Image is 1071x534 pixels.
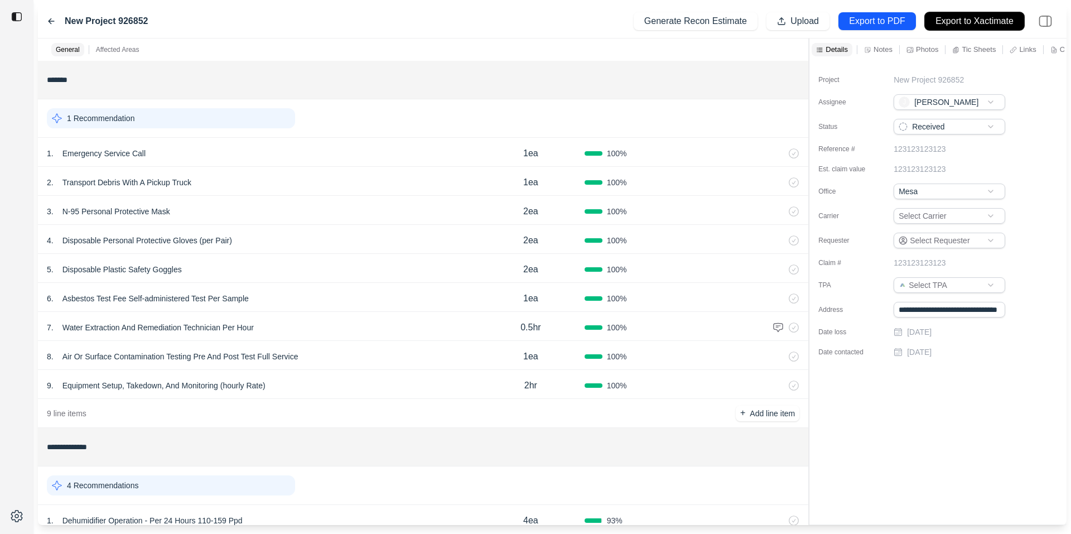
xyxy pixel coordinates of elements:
span: 100 % [607,177,627,188]
p: General [56,45,80,54]
p: 4 . [47,235,54,246]
span: 100 % [607,322,627,333]
label: Office [818,187,874,196]
label: Project [818,75,874,84]
p: Equipment Setup, Takedown, And Monitoring (hourly Rate) [58,378,270,393]
label: New Project 926852 [65,15,148,28]
label: Requester [818,236,874,245]
label: Carrier [818,211,874,220]
span: 100 % [607,293,627,304]
p: 1ea [523,176,538,189]
label: Status [818,122,874,131]
p: Asbestos Test Fee Self-administered Test Per Sample [58,291,253,306]
p: 123123123123 [894,143,945,155]
p: 2ea [523,263,538,276]
p: 6 . [47,293,54,304]
p: 123123123123 [894,163,945,175]
label: Est. claim value [818,165,874,174]
p: 0.5hr [520,321,541,334]
p: Links [1019,45,1036,54]
p: [DATE] [907,326,932,338]
p: 7 . [47,322,54,333]
p: 1 . [47,148,54,159]
label: Claim # [818,258,874,267]
label: TPA [818,281,874,290]
p: Export to Xactimate [935,15,1014,28]
p: Transport Debris With A Pickup Truck [58,175,196,190]
img: comment [773,322,784,333]
p: Upload [790,15,819,28]
p: 8 . [47,351,54,362]
p: 1 . [47,515,54,526]
p: Emergency Service Call [58,146,150,161]
p: 4 Recommendations [67,480,138,491]
p: 2ea [523,234,538,247]
p: Generate Recon Estimate [644,15,747,28]
label: Date loss [818,328,874,336]
p: 1ea [523,350,538,363]
p: 1ea [523,292,538,305]
p: New Project 926852 [894,74,964,85]
p: 9 line items [47,408,86,419]
label: Address [818,305,874,314]
p: 2 . [47,177,54,188]
label: Date contacted [818,348,874,357]
p: Water Extraction And Remediation Technician Per Hour [58,320,258,335]
p: Export to PDF [849,15,905,28]
p: Photos [916,45,938,54]
span: 100 % [607,264,627,275]
p: 3 . [47,206,54,217]
p: 1ea [523,147,538,160]
p: 1 Recommendation [67,113,134,124]
p: 123123123123 [894,257,945,268]
button: Export to PDF [838,12,916,30]
p: Tic Sheets [962,45,996,54]
p: Details [826,45,848,54]
span: 100 % [607,235,627,246]
p: N-95 Personal Protective Mask [58,204,175,219]
p: 4ea [523,514,538,527]
p: [DATE] [907,347,932,358]
p: Disposable Personal Protective Gloves (per Pair) [58,233,237,248]
span: 100 % [607,148,627,159]
p: Disposable Plastic Safety Goggles [58,262,186,277]
p: Add line item [750,408,795,419]
p: + [740,407,745,420]
button: Upload [766,12,829,30]
img: right-panel.svg [1033,9,1058,33]
p: Affected Areas [96,45,139,54]
p: 5 . [47,264,54,275]
label: Reference # [818,145,874,153]
img: toggle sidebar [11,11,22,22]
button: Export to Xactimate [925,12,1024,30]
span: 100 % [607,351,627,362]
label: Assignee [818,98,874,107]
p: 9 . [47,380,54,391]
span: 93 % [607,515,623,526]
span: 100 % [607,206,627,217]
p: Dehumidifier Operation - Per 24 Hours 110-159 Ppd [58,513,247,528]
p: 2hr [524,379,537,392]
p: 2ea [523,205,538,218]
p: Air Or Surface Contamination Testing Pre And Post Test Full Service [58,349,303,364]
button: +Add line item [736,406,799,421]
p: Notes [874,45,893,54]
button: Generate Recon Estimate [634,12,758,30]
span: 100 % [607,380,627,391]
